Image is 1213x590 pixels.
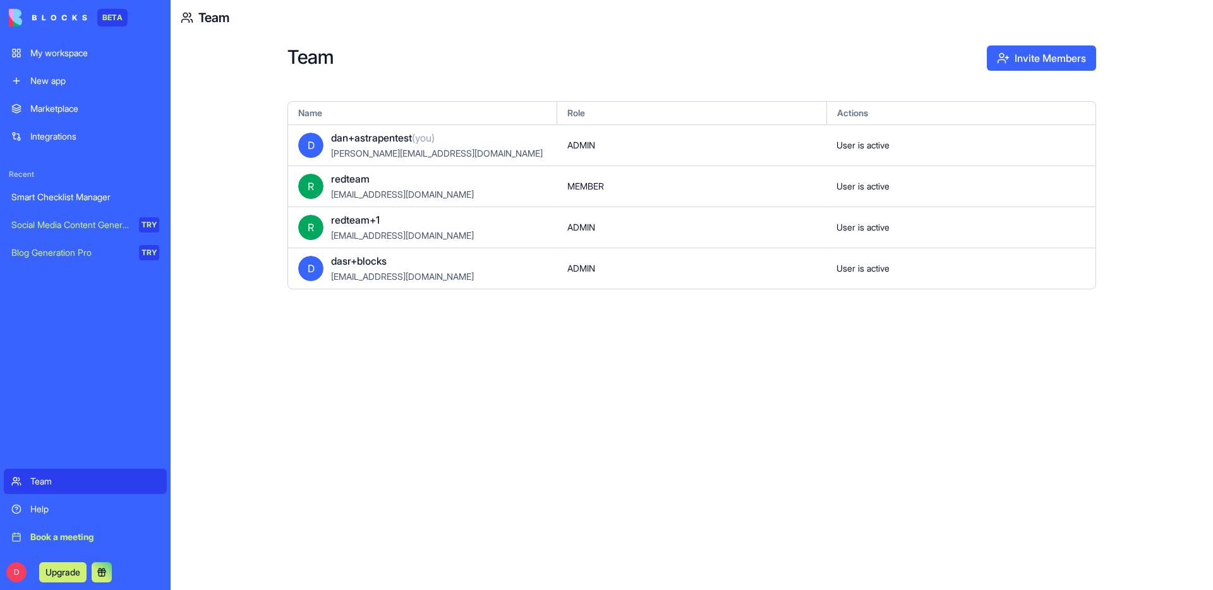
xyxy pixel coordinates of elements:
div: BETA [97,9,128,27]
span: MEMBER [567,180,604,193]
span: D [6,562,27,582]
div: Blog Generation Pro [11,246,130,259]
span: [EMAIL_ADDRESS][DOMAIN_NAME] [331,189,474,200]
div: Integrations [30,130,159,143]
a: Team [4,469,167,494]
h2: Team [287,45,987,71]
img: logo [9,9,87,27]
a: BETA [9,9,128,27]
a: Marketplace [4,96,167,121]
a: Smart Checklist Manager [4,184,167,210]
a: Team [198,9,229,27]
span: D [298,133,323,158]
span: ADMIN [567,139,595,152]
span: [EMAIL_ADDRESS][DOMAIN_NAME] [331,271,474,282]
a: My workspace [4,40,167,66]
div: Team [30,475,159,488]
span: (you) [412,131,435,144]
a: Integrations [4,124,167,149]
a: Blog Generation ProTRY [4,240,167,265]
div: Role [557,102,826,124]
a: Book a meeting [4,524,167,550]
div: TRY [139,245,159,260]
span: dasr+blocks [331,253,387,268]
div: New app [30,75,159,87]
span: [EMAIL_ADDRESS][DOMAIN_NAME] [331,230,474,241]
span: User is active [836,180,890,193]
span: redteam+1 [331,212,380,227]
span: User is active [836,221,890,234]
a: New app [4,68,167,93]
div: Help [30,503,159,515]
button: Invite Members [987,45,1096,71]
span: R [298,174,323,199]
span: redteam [331,171,370,186]
button: Upgrade [39,562,87,582]
div: Actions [827,102,1095,124]
span: R [298,215,323,240]
span: ADMIN [567,262,595,275]
span: User is active [836,262,890,275]
span: dan+astrapentest [331,130,435,145]
span: ADMIN [567,221,595,234]
a: Help [4,497,167,522]
span: Recent [4,169,167,179]
div: Book a meeting [30,531,159,543]
a: Upgrade [39,565,87,578]
div: TRY [139,217,159,232]
span: [PERSON_NAME][EMAIL_ADDRESS][DOMAIN_NAME] [331,148,543,159]
span: D [298,256,323,281]
a: Social Media Content GeneratorTRY [4,212,167,238]
div: My workspace [30,47,159,59]
div: Marketplace [30,102,159,115]
span: User is active [836,139,890,152]
div: Name [288,102,557,124]
div: Smart Checklist Manager [11,191,159,203]
div: Social Media Content Generator [11,219,130,231]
